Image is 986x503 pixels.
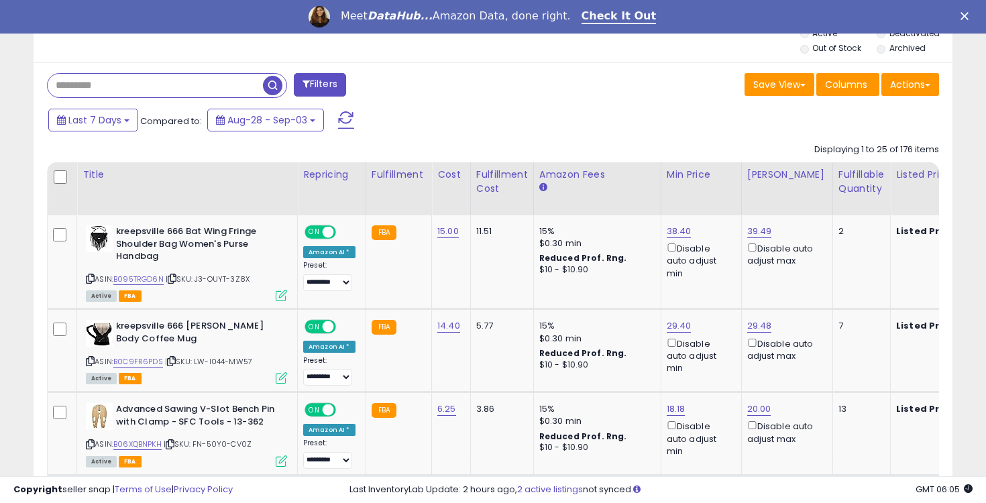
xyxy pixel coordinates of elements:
a: 18.18 [667,402,686,416]
div: Fulfillable Quantity [838,168,885,196]
span: FBA [119,456,142,467]
div: Amazon AI * [303,341,355,353]
label: Out of Stock [812,42,861,54]
div: 15% [539,225,651,237]
div: Repricing [303,168,360,182]
div: 11.51 [476,225,523,237]
span: Compared to: [140,115,202,127]
div: Close [961,12,974,20]
a: 2 active listings [517,483,583,496]
img: Profile image for Georgie [309,6,330,27]
div: Cost [437,168,465,182]
div: Amazon Fees [539,168,655,182]
div: 15% [539,403,651,415]
button: Aug-28 - Sep-03 [207,109,324,131]
button: Actions [881,73,939,96]
a: 20.00 [747,402,771,416]
span: OFF [334,404,355,416]
div: Disable auto adjust max [747,336,822,362]
div: Fulfillment [372,168,426,182]
div: Preset: [303,261,355,291]
div: 5.77 [476,320,523,332]
div: 13 [838,403,880,415]
div: Meet Amazon Data, done right. [341,9,571,23]
div: 15% [539,320,651,332]
small: FBA [372,225,396,240]
span: Aug-28 - Sep-03 [227,113,307,127]
div: 2 [838,225,880,237]
div: Amazon AI * [303,424,355,436]
div: Title [83,168,292,182]
button: Columns [816,73,879,96]
a: 39.49 [747,225,772,238]
span: | SKU: FN-50Y0-CV0Z [164,439,252,449]
div: Disable auto adjust min [667,241,731,280]
div: Amazon AI * [303,246,355,258]
div: Min Price [667,168,736,182]
a: B06XQBNPKH [113,439,162,450]
span: OFF [334,227,355,238]
a: Terms of Use [115,483,172,496]
b: Listed Price: [896,225,957,237]
a: 38.40 [667,225,692,238]
div: Disable auto adjust max [747,241,822,267]
small: FBA [372,403,396,418]
span: All listings currently available for purchase on Amazon [86,456,117,467]
small: Amazon Fees. [539,182,547,194]
div: $10 - $10.90 [539,359,651,371]
a: 29.48 [747,319,772,333]
div: seller snap | | [13,484,233,496]
div: 3.86 [476,403,523,415]
span: All listings currently available for purchase on Amazon [86,290,117,302]
div: Disable auto adjust max [747,418,822,445]
span: | SKU: LW-I044-MW57 [165,356,252,367]
div: Displaying 1 to 25 of 176 items [814,144,939,156]
b: Reduced Prof. Rng. [539,252,627,264]
label: Archived [889,42,926,54]
div: $10 - $10.90 [539,442,651,453]
div: ASIN: [86,403,287,465]
span: FBA [119,373,142,384]
div: Disable auto adjust min [667,418,731,457]
button: Save View [745,73,814,96]
small: FBA [372,320,396,335]
img: 41qpFKWMgIL._SL40_.jpg [86,403,113,430]
b: Reduced Prof. Rng. [539,431,627,442]
img: 41BKHRRAgeL._SL40_.jpg [86,320,113,347]
div: 7 [838,320,880,332]
a: B0C9FR6PDS [113,356,163,368]
a: Privacy Policy [174,483,233,496]
div: Preset: [303,356,355,386]
span: Columns [825,78,867,91]
b: Advanced Sawing V-Slot Bench Pin with Clamp - SFC Tools - 13-362 [116,403,279,431]
a: 29.40 [667,319,692,333]
div: $0.30 min [539,333,651,345]
span: 2025-09-11 06:05 GMT [916,483,973,496]
b: kreepsville 666 Bat Wing Fringe Shoulder Bag Women's Purse Handbag [116,225,279,266]
b: kreepsville 666 [PERSON_NAME] Body Coffee Mug [116,320,279,348]
div: Fulfillment Cost [476,168,528,196]
span: ON [306,227,323,238]
span: ON [306,321,323,333]
div: [PERSON_NAME] [747,168,827,182]
div: $0.30 min [539,237,651,249]
i: DataHub... [368,9,433,22]
span: ON [306,404,323,416]
a: 6.25 [437,402,456,416]
div: Preset: [303,439,355,469]
b: Listed Price: [896,319,957,332]
button: Filters [294,73,346,97]
span: All listings currently available for purchase on Amazon [86,373,117,384]
b: Reduced Prof. Rng. [539,347,627,359]
a: B095TRGD6N [113,274,164,285]
a: Check It Out [582,9,657,24]
a: 15.00 [437,225,459,238]
img: 41bBueLaI3L._SL40_.jpg [86,225,113,252]
span: | SKU: J3-OUYT-3Z8X [166,274,250,284]
div: Disable auto adjust min [667,336,731,375]
div: Last InventoryLab Update: 2 hours ago, not synced. [349,484,973,496]
div: ASIN: [86,225,287,300]
div: $10 - $10.90 [539,264,651,276]
span: OFF [334,321,355,333]
button: Last 7 Days [48,109,138,131]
